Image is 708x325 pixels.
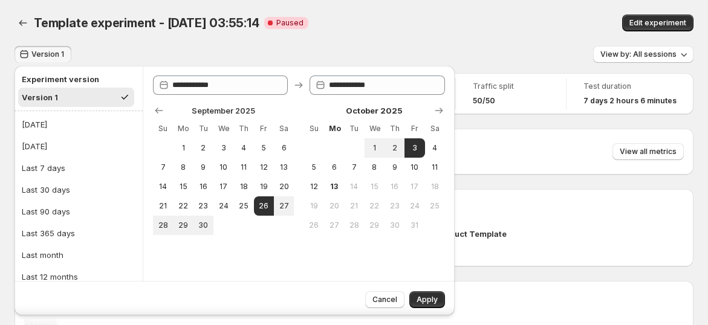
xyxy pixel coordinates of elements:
button: Friday September 19 2025 [254,177,274,196]
button: Tuesday September 9 2025 [193,158,213,177]
button: Edit experiment [622,14,693,31]
span: 7 [349,162,359,172]
button: Last 7 days [18,158,139,178]
button: Last month [18,245,139,265]
span: 22 [178,201,188,211]
span: Th [238,124,248,134]
span: 17 [218,182,229,191]
span: 25 [238,201,248,211]
th: Friday [404,119,424,138]
button: Saturday September 27 2025 [274,196,294,216]
button: Cancel [365,291,404,308]
span: 18 [430,182,440,191]
div: [DATE] [22,118,47,130]
span: Fr [259,124,269,134]
button: Wednesday September 10 2025 [213,158,233,177]
button: Today Monday October 13 2025 [324,177,344,196]
button: Sunday October 19 2025 [304,196,323,216]
span: 27 [279,201,289,211]
button: Monday September 8 2025 [173,158,193,177]
span: 8 [178,162,188,172]
button: View by: All sessions [593,46,693,63]
th: Thursday [385,119,404,138]
span: 13 [329,182,339,191]
span: 2 [389,143,400,153]
span: View all metrics [620,147,677,156]
button: Friday September 12 2025 [254,158,274,177]
button: Tuesday October 21 2025 [344,196,364,216]
span: 31 [409,220,420,230]
span: View by: All sessions [600,50,677,59]
button: Thursday October 2 2025 [385,138,404,158]
th: Saturday [425,119,445,138]
span: 3 [218,143,229,153]
h2: Experiment version [22,73,131,85]
span: 23 [389,201,400,211]
div: Last 30 days [22,184,70,196]
th: Saturday [274,119,294,138]
span: 23 [198,201,209,211]
button: Sunday October 12 2025 [304,177,323,196]
span: 10 [409,162,420,172]
span: 12 [259,162,269,172]
button: Show previous month, August 2025 [151,102,167,119]
span: 21 [349,201,359,211]
button: Wednesday October 1 2025 [365,138,385,158]
button: Monday October 20 2025 [324,196,344,216]
span: 11 [430,162,440,172]
span: 2 [198,143,209,153]
span: 19 [259,182,269,191]
div: Last 90 days [22,205,70,217]
div: Last month [22,249,63,261]
button: Last 12 months [18,267,139,286]
button: Last 365 days [18,224,139,243]
span: 24 [218,201,229,211]
span: Su [308,124,319,134]
span: Th [389,124,400,134]
th: Sunday [304,119,323,138]
span: 29 [178,220,188,230]
span: 11 [238,162,248,172]
button: Monday October 6 2025 [324,158,344,177]
span: 19 [308,201,319,211]
button: Sunday September 21 2025 [153,196,173,216]
button: Start of range Friday September 26 2025 [254,196,274,216]
button: Sunday September 28 2025 [153,216,173,235]
span: 27 [329,220,339,230]
span: We [218,124,229,134]
span: 15 [178,182,188,191]
button: Wednesday September 17 2025 [213,177,233,196]
button: Thursday October 23 2025 [385,196,404,216]
span: 7 [158,162,168,172]
span: Sa [430,124,440,134]
button: Tuesday October 7 2025 [344,158,364,177]
button: Thursday September 25 2025 [233,196,253,216]
button: Wednesday September 3 2025 [213,138,233,158]
button: Saturday October 4 2025 [425,138,445,158]
button: View all metrics [612,143,684,160]
button: Sunday October 5 2025 [304,158,323,177]
th: Sunday [153,119,173,138]
span: 1 [178,143,188,153]
span: Mo [178,124,188,134]
button: [DATE] [18,137,139,156]
span: 24 [409,201,420,211]
span: 8 [369,162,380,172]
button: Monday September 22 2025 [173,196,193,216]
button: Friday October 17 2025 [404,177,424,196]
button: End of range Friday October 3 2025 [404,138,424,158]
span: 16 [198,182,209,191]
button: Tuesday September 16 2025 [193,177,213,196]
span: 17 [409,182,420,191]
span: 9 [198,162,209,172]
div: Last 12 months [22,271,78,283]
button: Monday September 1 2025 [173,138,193,158]
button: Apply [409,291,445,308]
span: 20 [279,182,289,191]
button: Thursday September 11 2025 [233,158,253,177]
button: Back [15,14,31,31]
button: Saturday October 11 2025 [425,158,445,177]
span: 14 [349,182,359,191]
button: Monday September 15 2025 [173,177,193,196]
span: We [369,124,380,134]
